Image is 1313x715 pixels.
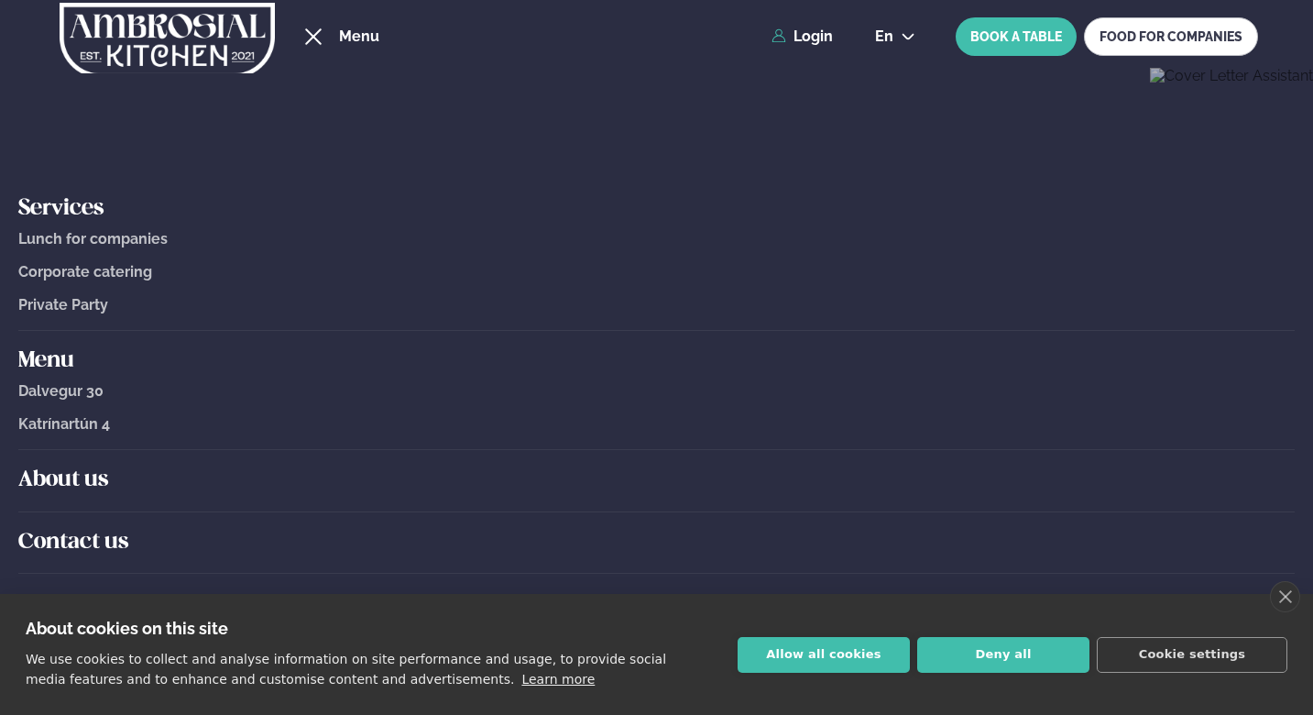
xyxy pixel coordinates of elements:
a: Katrínartún 4 [18,416,1295,433]
button: Cookie settings [1097,637,1287,673]
a: Services [18,194,1295,224]
a: FOOD FOR COMPANIES [1084,17,1258,56]
button: BOOK A TABLE [956,17,1077,56]
span: Lunch for companies [18,230,168,247]
a: Private Party [18,297,1295,313]
span: en [875,29,893,44]
button: en [860,29,930,44]
p: We use cookies to collect and analyse information on site performance and usage, to provide socia... [26,652,666,687]
strong: About cookies on this site [26,619,228,638]
button: Allow all cookies [738,637,910,673]
span: Private Party [18,296,108,313]
a: Menu [18,346,1295,376]
a: Dalvegur 30 [18,383,1295,400]
button: Deny all [917,637,1089,673]
button: hamburger [302,26,324,48]
a: About us [18,466,1295,495]
a: Login [771,28,833,45]
a: Lunch for companies [18,231,1295,247]
a: Learn more [521,672,595,687]
button: Open Cover Letter Assistant [1150,68,1313,84]
a: close [1270,581,1300,612]
a: Contact us [18,528,1295,557]
a: Corporate catering [18,264,1295,280]
img: logo [59,3,277,78]
span: Dalvegur 30 [18,382,104,400]
span: Katrínartún 4 [18,415,110,433]
span: Corporate catering [18,263,152,280]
